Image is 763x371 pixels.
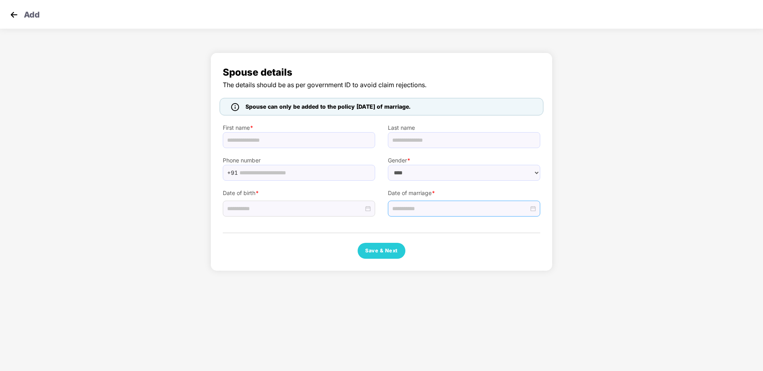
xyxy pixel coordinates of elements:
[231,103,239,111] img: icon
[223,80,540,90] span: The details should be as per government ID to avoid claim rejections.
[388,156,540,165] label: Gender
[223,189,375,197] label: Date of birth
[223,123,375,132] label: First name
[227,167,238,179] span: +91
[8,9,20,21] img: svg+xml;base64,PHN2ZyB4bWxucz0iaHR0cDovL3d3dy53My5vcmcvMjAwMC9zdmciIHdpZHRoPSIzMCIgaGVpZ2h0PSIzMC...
[223,65,540,80] span: Spouse details
[245,102,411,111] span: Spouse can only be added to the policy [DATE] of marriage.
[223,156,375,165] label: Phone number
[358,243,405,259] button: Save & Next
[24,9,40,18] p: Add
[388,123,540,132] label: Last name
[388,189,540,197] label: Date of marriage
